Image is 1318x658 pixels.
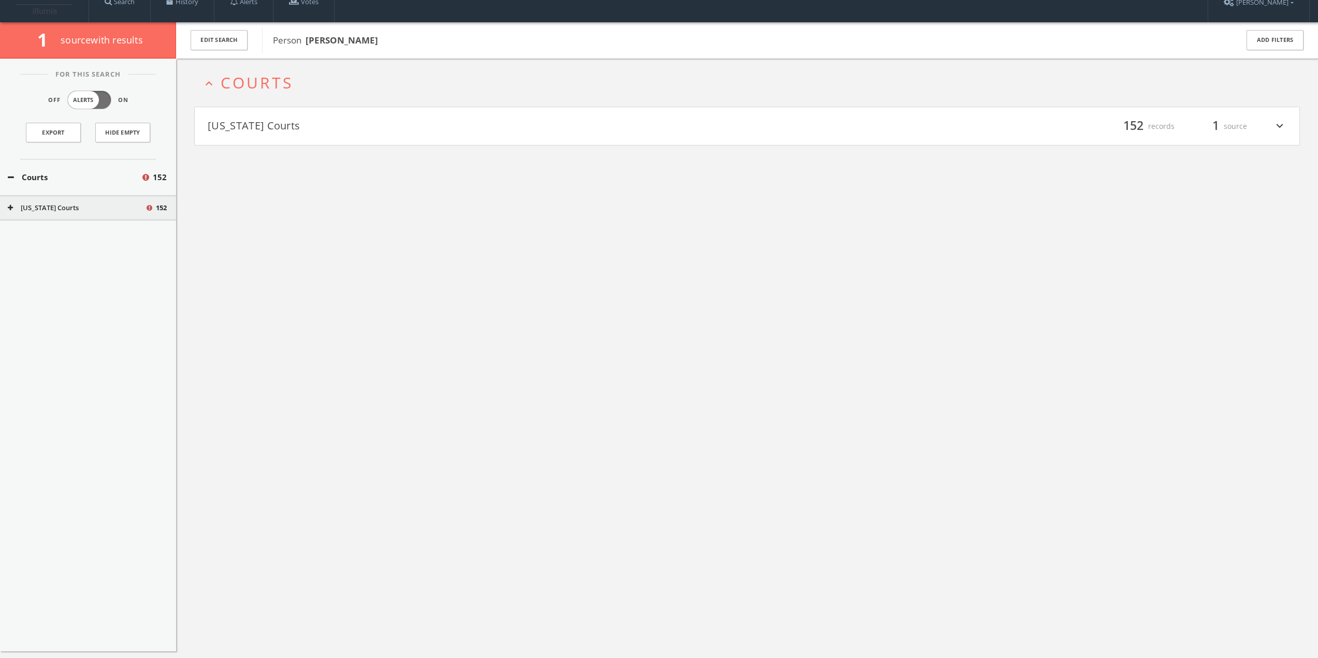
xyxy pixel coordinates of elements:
span: 152 [1119,117,1148,135]
span: 1 [37,27,56,52]
div: records [1112,118,1175,135]
span: 152 [156,203,167,213]
button: [US_STATE] Courts [208,118,747,135]
button: Edit Search [191,30,248,50]
span: Person [273,34,378,46]
button: Courts [8,171,141,183]
button: Add Filters [1247,30,1303,50]
i: expand_less [202,77,216,91]
span: 152 [153,171,167,183]
span: Off [48,96,61,105]
span: source with results [61,34,143,46]
button: [US_STATE] Courts [8,203,145,213]
i: expand_more [1273,118,1286,135]
span: For This Search [48,69,128,80]
span: Courts [221,72,293,93]
div: source [1185,118,1247,135]
button: Hide Empty [95,123,150,142]
span: 1 [1208,117,1224,135]
span: On [118,96,128,105]
button: expand_lessCourts [202,74,1300,91]
b: [PERSON_NAME] [306,34,378,46]
a: Export [26,123,81,142]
